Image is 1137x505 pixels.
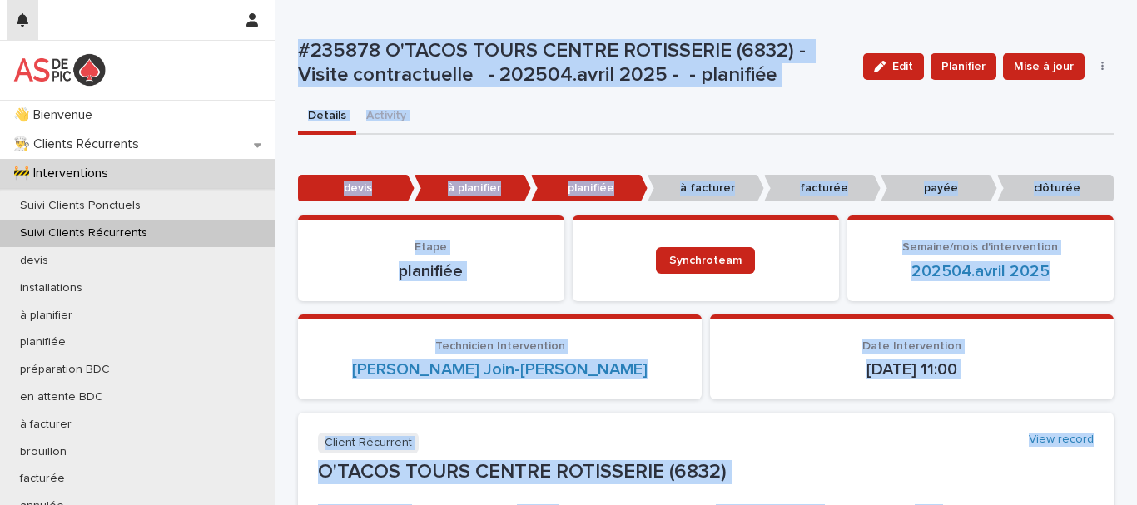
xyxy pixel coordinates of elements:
[7,472,78,486] p: facturée
[669,255,742,266] span: Synchroteam
[7,107,106,123] p: 👋 Bienvenue
[352,359,648,379] a: [PERSON_NAME] Join-[PERSON_NAME]
[881,175,997,202] p: payée
[435,340,565,352] span: Technicien Intervention
[931,53,996,80] button: Planifier
[531,175,648,202] p: planifiée
[863,53,924,80] button: Edit
[356,100,416,135] button: Activity
[892,61,913,72] span: Edit
[415,241,447,253] span: Etape
[1003,53,1085,80] button: Mise à jour
[7,199,154,213] p: Suivi Clients Ponctuels
[13,53,106,87] img: yKcqic14S0S6KrLdrqO6
[7,390,117,404] p: en attente BDC
[997,175,1114,202] p: clôturée
[318,261,544,281] p: planifiée
[656,247,755,274] a: Synchroteam
[7,281,96,295] p: installations
[415,175,531,202] p: à planifier
[7,363,123,377] p: préparation BDC
[298,175,415,202] p: devis
[7,254,62,268] p: devis
[7,226,161,240] p: Suivi Clients Récurrents
[1014,58,1074,75] span: Mise à jour
[318,433,419,453] p: Client Récurrent
[764,175,881,202] p: facturée
[730,359,1094,379] p: [DATE] 11:00
[7,445,80,459] p: brouillon
[648,175,764,202] p: à facturer
[7,309,86,323] p: à planifier
[862,340,961,352] span: Date Intervention
[911,261,1050,281] a: 202504.avril 2025
[318,460,1094,484] p: O'TACOS TOURS CENTRE ROTISSERIE (6832)
[1029,433,1094,447] a: View record
[7,418,85,432] p: à facturer
[941,58,986,75] span: Planifier
[7,335,79,349] p: planifiée
[902,241,1058,253] span: Semaine/mois d'intervention
[7,136,152,152] p: 👨‍🍳 Clients Récurrents
[298,100,356,135] button: Details
[7,166,122,181] p: 🚧 Interventions
[298,39,850,87] p: #235878 O'TACOS TOURS CENTRE ROTISSERIE (6832) - Visite contractuelle - 202504.avril 2025 - - pla...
